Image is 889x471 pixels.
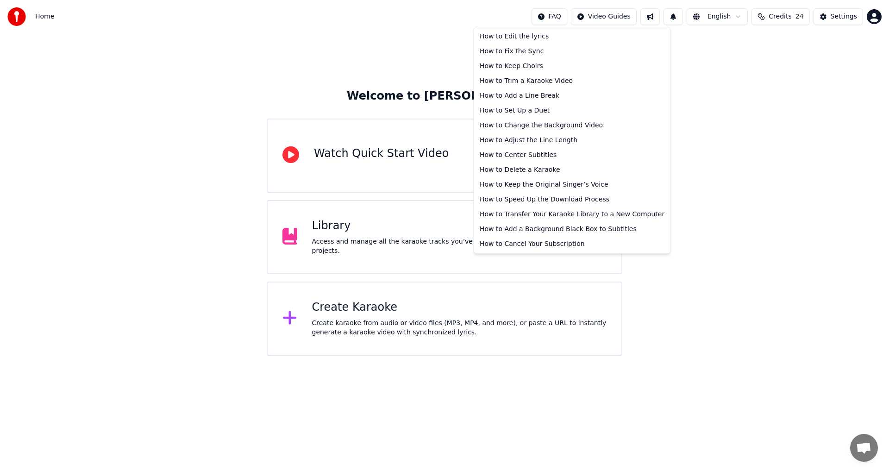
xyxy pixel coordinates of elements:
div: How to Add a Line Break [476,88,668,103]
div: How to Add a Background Black Box to Subtitles [476,222,668,237]
div: How to Fix the Sync [476,44,668,59]
div: How to Edit the lyrics [476,29,668,44]
div: How to Speed Up the Download Process [476,192,668,207]
div: How to Transfer Your Karaoke Library to a New Computer [476,207,668,222]
div: How to Set Up a Duet [476,103,668,118]
div: How to Trim a Karaoke Video [476,74,668,88]
div: How to Keep the Original Singer’s Voice [476,177,668,192]
div: How to Adjust the Line Length [476,133,668,148]
div: How to Cancel Your Subscription [476,237,668,251]
div: How to Keep Choirs [476,59,668,74]
div: How to Delete a Karaoke [476,163,668,177]
div: How to Change the Background Video [476,118,668,133]
div: How to Center Subtitles [476,148,668,163]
